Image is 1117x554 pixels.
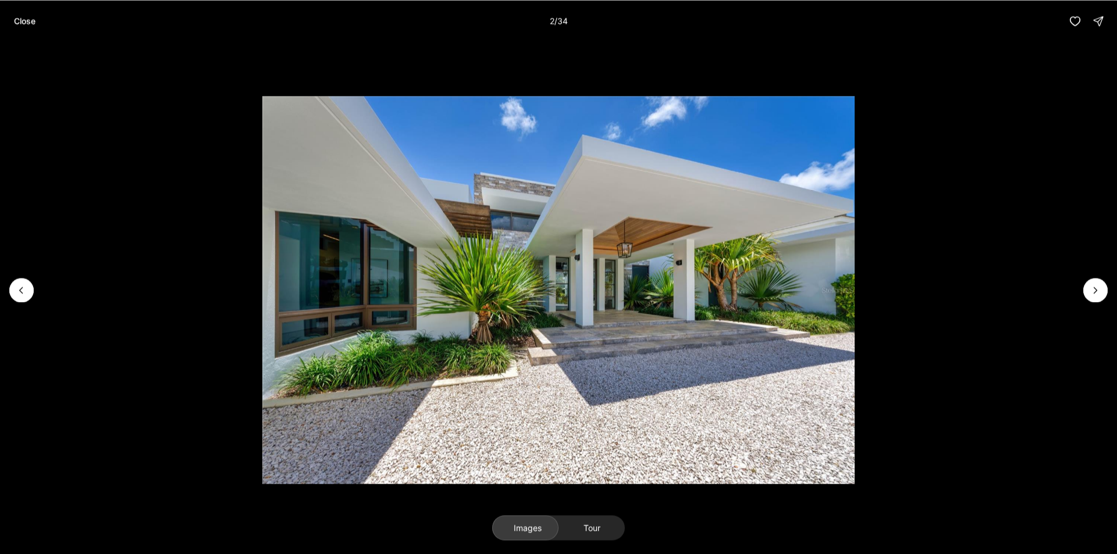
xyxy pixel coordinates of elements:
button: Tour [558,515,625,541]
button: Close [7,9,42,33]
p: Close [14,16,35,26]
p: 2 / 34 [550,16,568,26]
button: Previous slide [9,278,34,302]
button: Images [492,515,558,541]
button: Next slide [1083,278,1108,302]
